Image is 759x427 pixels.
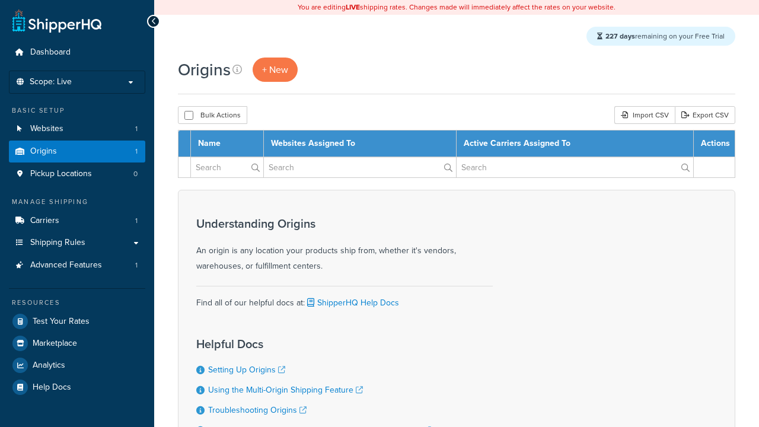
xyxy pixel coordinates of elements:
span: 1 [135,124,138,134]
li: Advanced Features [9,254,145,276]
th: Actions [694,130,735,157]
span: Advanced Features [30,260,102,270]
a: Troubleshooting Origins [208,404,307,416]
div: An origin is any location your products ship from, whether it's vendors, warehouses, or fulfillme... [196,217,493,274]
button: Bulk Actions [178,106,247,124]
span: + New [262,63,288,77]
a: Export CSV [675,106,735,124]
div: Find all of our helpful docs at: [196,286,493,311]
span: Analytics [33,361,65,371]
strong: 227 days [605,31,635,42]
span: Pickup Locations [30,169,92,179]
span: 1 [135,146,138,157]
div: Basic Setup [9,106,145,116]
div: Import CSV [614,106,675,124]
a: ShipperHQ Home [12,9,101,33]
th: Active Carriers Assigned To [457,130,694,157]
h3: Understanding Origins [196,217,493,230]
input: Search [264,157,457,177]
span: Carriers [30,216,59,226]
a: Origins 1 [9,141,145,162]
li: Carriers [9,210,145,232]
a: Advanced Features 1 [9,254,145,276]
a: Shipping Rules [9,232,145,254]
div: Manage Shipping [9,197,145,207]
li: Pickup Locations [9,163,145,185]
span: Marketplace [33,339,77,349]
span: Scope: Live [30,77,72,87]
span: Help Docs [33,383,71,393]
span: Shipping Rules [30,238,85,248]
a: + New [253,58,298,82]
a: Analytics [9,355,145,376]
span: 1 [135,216,138,226]
a: Marketplace [9,333,145,354]
a: Carriers 1 [9,210,145,232]
li: Websites [9,118,145,140]
input: Search [457,157,693,177]
h1: Origins [178,58,231,81]
a: Setting Up Origins [208,364,285,376]
span: Test Your Rates [33,317,90,327]
a: Pickup Locations 0 [9,163,145,185]
b: LIVE [346,2,360,12]
span: Dashboard [30,47,71,58]
div: remaining on your Free Trial [586,27,735,46]
th: Name [191,130,264,157]
input: Search [191,157,263,177]
a: Help Docs [9,377,145,398]
th: Websites Assigned To [263,130,457,157]
h3: Helpful Docs [196,337,431,350]
a: ShipperHQ Help Docs [305,297,399,309]
span: 1 [135,260,138,270]
span: Websites [30,124,63,134]
span: 0 [133,169,138,179]
span: Origins [30,146,57,157]
div: Resources [9,298,145,308]
a: Websites 1 [9,118,145,140]
a: Test Your Rates [9,311,145,332]
li: Origins [9,141,145,162]
a: Using the Multi-Origin Shipping Feature [208,384,363,396]
a: Dashboard [9,42,145,63]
